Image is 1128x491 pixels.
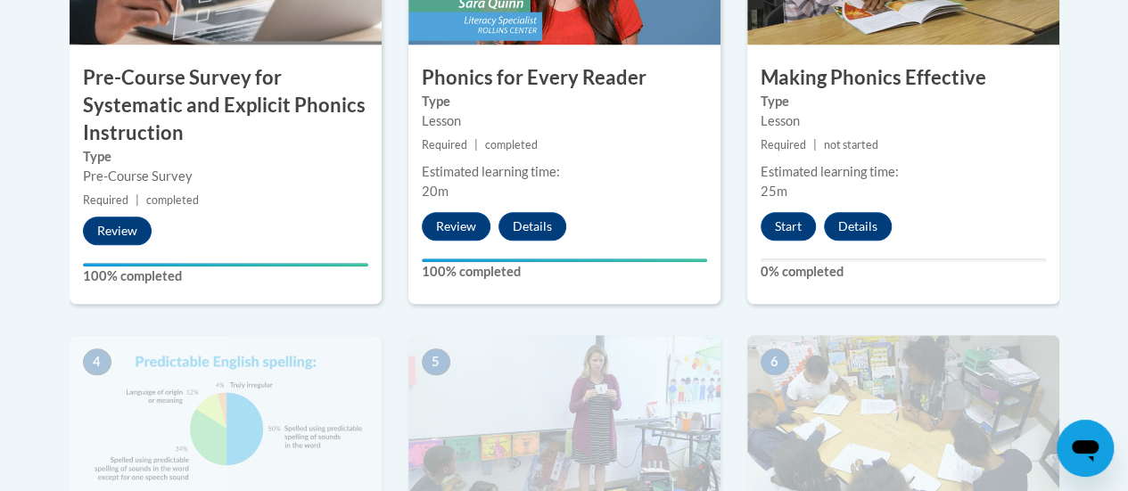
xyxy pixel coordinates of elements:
span: 4 [83,348,111,375]
span: Required [761,138,806,151]
div: Lesson [761,111,1046,131]
iframe: Button to launch messaging window [1057,420,1114,477]
div: Pre-Course Survey [83,167,368,186]
span: 20m [422,184,449,199]
span: completed [485,138,538,151]
div: Lesson [422,111,707,131]
label: Type [422,92,707,111]
div: Estimated learning time: [422,162,707,182]
h3: Pre-Course Survey for Systematic and Explicit Phonics Instruction [70,64,382,146]
label: 100% completed [422,262,707,282]
span: 6 [761,348,789,375]
button: Start [761,212,816,241]
div: Your progress [83,263,368,266]
span: 25m [761,184,787,199]
div: Estimated learning time: [761,162,1046,182]
label: Type [83,147,368,167]
label: Type [761,92,1046,111]
button: Review [83,217,152,245]
label: 100% completed [83,266,368,286]
button: Review [422,212,490,241]
span: | [813,138,817,151]
button: Details [498,212,566,241]
div: Your progress [422,258,707,262]
span: 5 [422,348,450,375]
span: Required [422,138,467,151]
span: | [136,193,139,207]
button: Details [824,212,892,241]
span: completed [146,193,199,207]
span: not started [824,138,878,151]
span: Required [83,193,128,207]
h3: Phonics for Every Reader [408,64,720,92]
label: 0% completed [761,262,1046,282]
h3: Making Phonics Effective [747,64,1059,92]
span: | [474,138,478,151]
